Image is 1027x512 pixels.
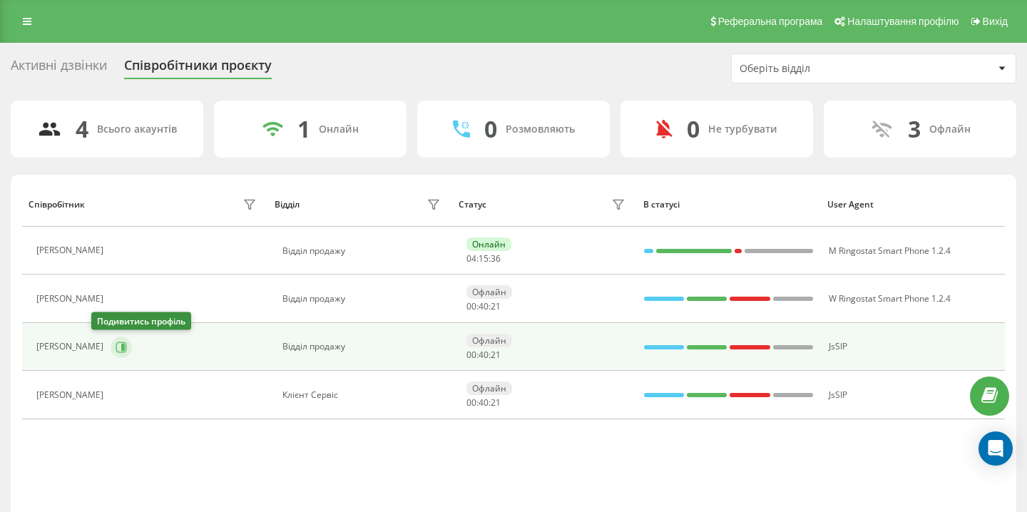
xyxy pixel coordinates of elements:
[718,16,823,27] span: Реферальна програма
[11,58,107,80] div: Активні дзвінки
[466,300,476,312] span: 00
[466,285,512,299] div: Офлайн
[829,245,951,257] span: M Ringostat Smart Phone 1.2.4
[466,252,476,265] span: 04
[829,340,847,352] span: JsSIP
[466,398,501,408] div: : :
[491,252,501,265] span: 36
[29,200,85,210] div: Співробітник
[708,123,777,135] div: Не турбувати
[908,116,921,143] div: 3
[282,246,444,256] div: Відділ продажу
[76,116,88,143] div: 4
[459,200,486,210] div: Статус
[491,349,501,361] span: 21
[282,390,444,400] div: Клієнт Сервіс
[466,254,501,264] div: : :
[479,349,489,361] span: 40
[687,116,700,143] div: 0
[829,389,847,401] span: JsSIP
[484,116,497,143] div: 0
[479,396,489,409] span: 40
[466,334,512,347] div: Офлайн
[466,237,511,251] div: Онлайн
[91,312,191,330] div: Подивитись профіль
[643,200,814,210] div: В статусі
[479,252,489,265] span: 15
[275,200,300,210] div: Відділ
[466,396,476,409] span: 00
[929,123,971,135] div: Офлайн
[282,342,444,352] div: Відділ продажу
[829,292,951,304] span: W Ringostat Smart Phone 1.2.4
[319,123,359,135] div: Онлайн
[124,58,272,80] div: Співробітники проєкту
[282,294,444,304] div: Відділ продажу
[466,382,512,395] div: Офлайн
[36,245,107,255] div: [PERSON_NAME]
[847,16,959,27] span: Налаштування профілю
[491,396,501,409] span: 21
[740,63,910,75] div: Оберіть відділ
[827,200,998,210] div: User Agent
[97,123,177,135] div: Всього акаунтів
[466,349,476,361] span: 00
[36,390,107,400] div: [PERSON_NAME]
[36,294,107,304] div: [PERSON_NAME]
[466,350,501,360] div: : :
[466,302,501,312] div: : :
[979,431,1013,466] div: Open Intercom Messenger
[506,123,575,135] div: Розмовляють
[491,300,501,312] span: 21
[479,300,489,312] span: 40
[36,342,107,352] div: [PERSON_NAME]
[983,16,1008,27] span: Вихід
[297,116,310,143] div: 1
